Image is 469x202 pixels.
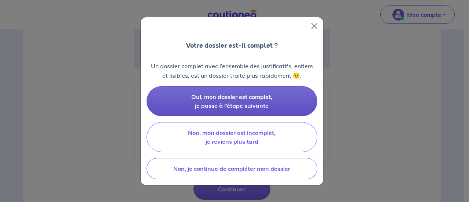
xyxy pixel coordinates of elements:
[147,158,317,179] button: Non, je continue de compléter mon dossier
[173,165,290,172] span: Non, je continue de compléter mon dossier
[147,122,317,152] button: Non, mon dossier est incomplet, je reviens plus tard
[309,20,320,32] button: Close
[188,129,276,145] span: Non, mon dossier est incomplet, je reviens plus tard
[191,93,272,109] span: Oui, mon dossier est complet, je passe à l’étape suivante
[186,41,278,50] p: Votre dossier est-il complet ?
[147,61,317,80] p: Un dossier complet avec l’ensemble des justificatifs, entiers et lisibles, est un dossier traité ...
[147,86,317,116] button: Oui, mon dossier est complet, je passe à l’étape suivante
